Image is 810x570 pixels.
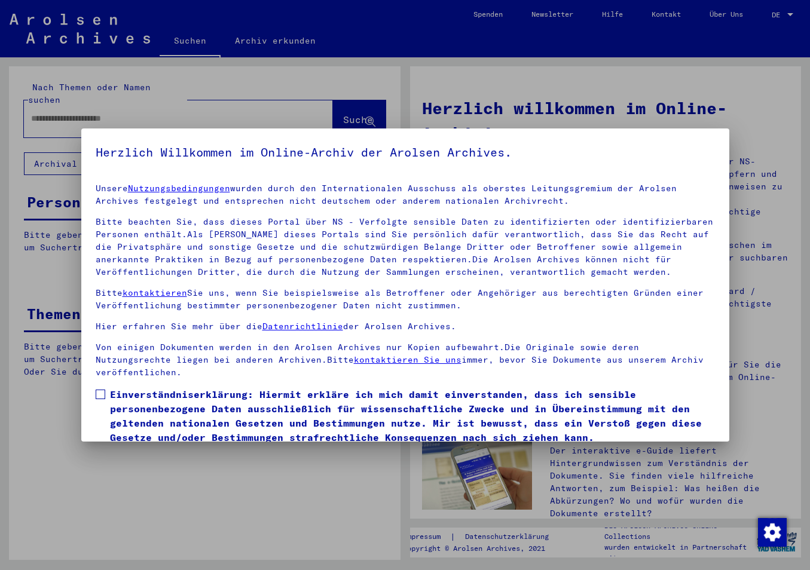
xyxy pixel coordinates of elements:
p: Bitte beachten Sie, dass dieses Portal über NS - Verfolgte sensible Daten zu identifizierten oder... [96,216,715,278]
a: kontaktieren [123,287,187,298]
h5: Herzlich Willkommen im Online-Archiv der Arolsen Archives. [96,143,715,162]
p: Bitte Sie uns, wenn Sie beispielsweise als Betroffener oder Angehöriger aus berechtigten Gründen ... [96,287,715,312]
p: Unsere wurden durch den Internationalen Ausschuss als oberstes Leitungsgremium der Arolsen Archiv... [96,182,715,207]
span: Einverständniserklärung: Hiermit erkläre ich mich damit einverstanden, dass ich sensible personen... [110,387,715,445]
a: Datenrichtlinie [262,321,343,332]
div: Zustimmung ändern [757,517,786,546]
p: Von einigen Dokumenten werden in den Arolsen Archives nur Kopien aufbewahrt.Die Originale sowie d... [96,341,715,379]
a: kontaktieren Sie uns [354,354,461,365]
p: Hier erfahren Sie mehr über die der Arolsen Archives. [96,320,715,333]
a: Nutzungsbedingungen [128,183,230,194]
img: Zustimmung ändern [758,518,787,547]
